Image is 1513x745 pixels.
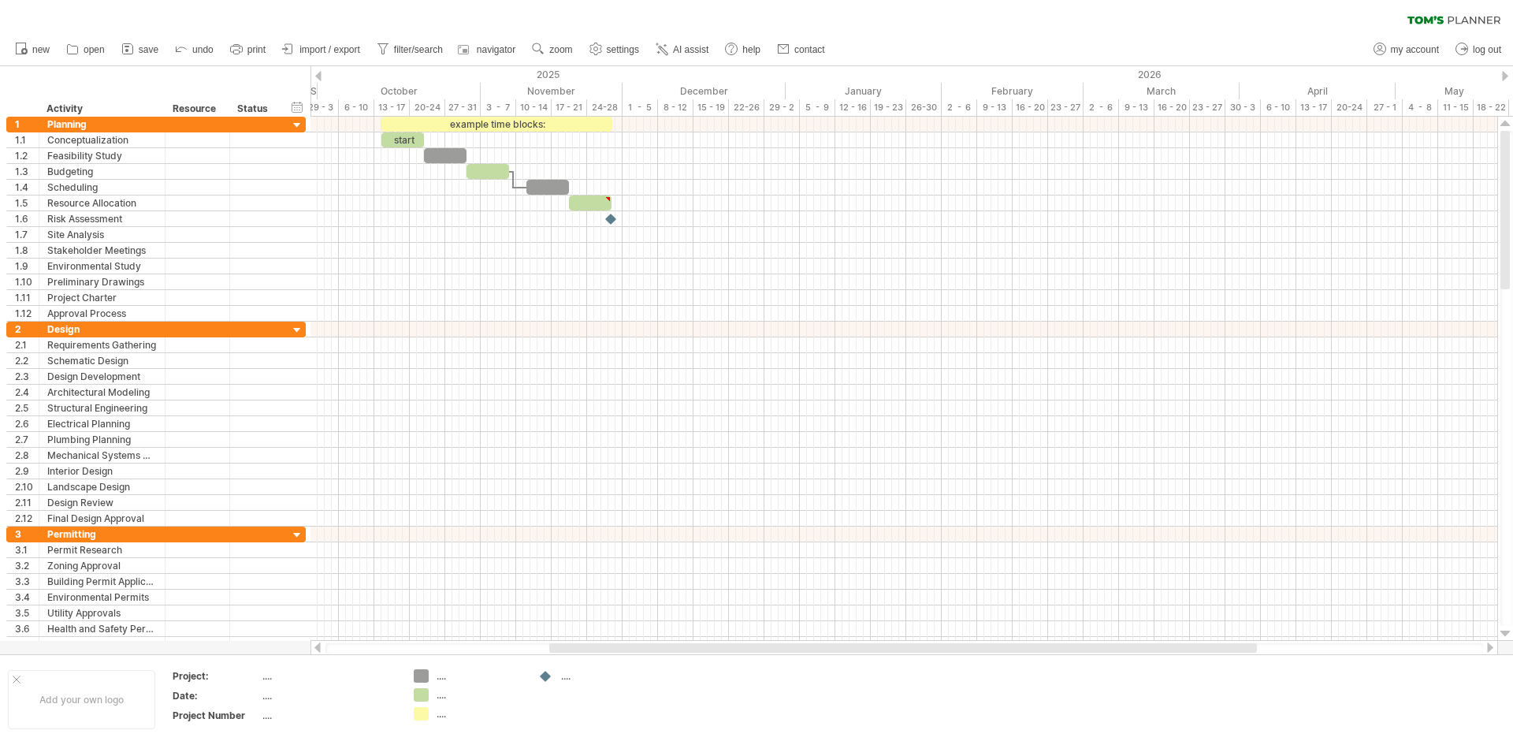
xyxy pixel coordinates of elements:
[47,542,157,557] div: Permit Research
[1403,99,1438,116] div: 4 - 8
[15,180,39,195] div: 1.4
[794,44,825,55] span: contact
[942,83,1084,99] div: February 2026
[15,117,39,132] div: 1
[173,101,221,117] div: Resource
[1225,99,1261,116] div: 30 - 3
[15,416,39,431] div: 2.6
[481,83,623,99] div: November 2025
[15,148,39,163] div: 1.2
[15,243,39,258] div: 1.8
[278,39,365,60] a: import / export
[173,689,259,702] div: Date:
[15,479,39,494] div: 2.10
[46,101,156,117] div: Activity
[15,353,39,368] div: 2.2
[445,99,481,116] div: 27 - 31
[47,290,157,305] div: Project Charter
[373,39,448,60] a: filter/search
[15,495,39,510] div: 2.11
[47,117,157,132] div: Planning
[15,369,39,384] div: 2.3
[47,400,157,415] div: Structural Engineering
[15,605,39,620] div: 3.5
[15,290,39,305] div: 1.11
[15,385,39,400] div: 2.4
[47,527,157,542] div: Permitting
[906,99,942,116] div: 26-30
[410,99,445,116] div: 20-24
[47,558,157,573] div: Zoning Approval
[262,709,395,722] div: ....
[477,44,515,55] span: navigator
[1190,99,1225,116] div: 23 - 27
[139,44,158,55] span: save
[47,590,157,605] div: Environmental Permits
[47,605,157,620] div: Utility Approvals
[800,99,835,116] div: 5 - 9
[47,211,157,226] div: Risk Assessment
[607,44,639,55] span: settings
[15,574,39,589] div: 3.3
[318,83,481,99] div: October 2025
[942,99,977,116] div: 2 - 6
[1296,99,1332,116] div: 13 - 17
[623,83,786,99] div: December 2025
[47,385,157,400] div: Architectural Modeling
[585,39,644,60] a: settings
[587,99,623,116] div: 24-28
[623,99,658,116] div: 1 - 5
[47,164,157,179] div: Budgeting
[11,39,54,60] a: new
[15,432,39,447] div: 2.7
[8,670,155,729] div: Add your own logo
[15,621,39,636] div: 3.6
[773,39,830,60] a: contact
[247,44,266,55] span: print
[15,590,39,605] div: 3.4
[171,39,218,60] a: undo
[15,211,39,226] div: 1.6
[1261,99,1296,116] div: 6 - 10
[516,99,552,116] div: 10 - 14
[15,306,39,321] div: 1.12
[693,99,729,116] div: 15 - 19
[381,132,424,147] div: start
[15,511,39,526] div: 2.12
[15,558,39,573] div: 3.2
[47,274,157,289] div: Preliminary Drawings
[47,180,157,195] div: Scheduling
[15,322,39,337] div: 2
[47,353,157,368] div: Schematic Design
[303,99,339,116] div: 29 - 3
[15,637,39,652] div: 3.7
[84,44,105,55] span: open
[673,44,708,55] span: AI assist
[15,164,39,179] div: 1.3
[549,44,572,55] span: zoom
[47,322,157,337] div: Design
[871,99,906,116] div: 19 - 23
[437,707,522,721] div: ....
[47,259,157,274] div: Environmental Study
[552,99,587,116] div: 17 - 21
[47,416,157,431] div: Electrical Planning
[15,227,39,242] div: 1.7
[47,637,157,652] div: Fire Department Approval
[1048,99,1084,116] div: 23 - 27
[237,101,272,117] div: Status
[1391,44,1439,55] span: my account
[15,542,39,557] div: 3.1
[1473,44,1501,55] span: log out
[15,400,39,415] div: 2.5
[1370,39,1444,60] a: my account
[47,148,157,163] div: Feasibility Study
[47,243,157,258] div: Stakeholder Meetings
[394,44,443,55] span: filter/search
[62,39,110,60] a: open
[481,99,516,116] div: 3 - 7
[652,39,713,60] a: AI assist
[835,99,871,116] div: 12 - 16
[15,464,39,479] div: 2.9
[1438,99,1474,116] div: 11 - 15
